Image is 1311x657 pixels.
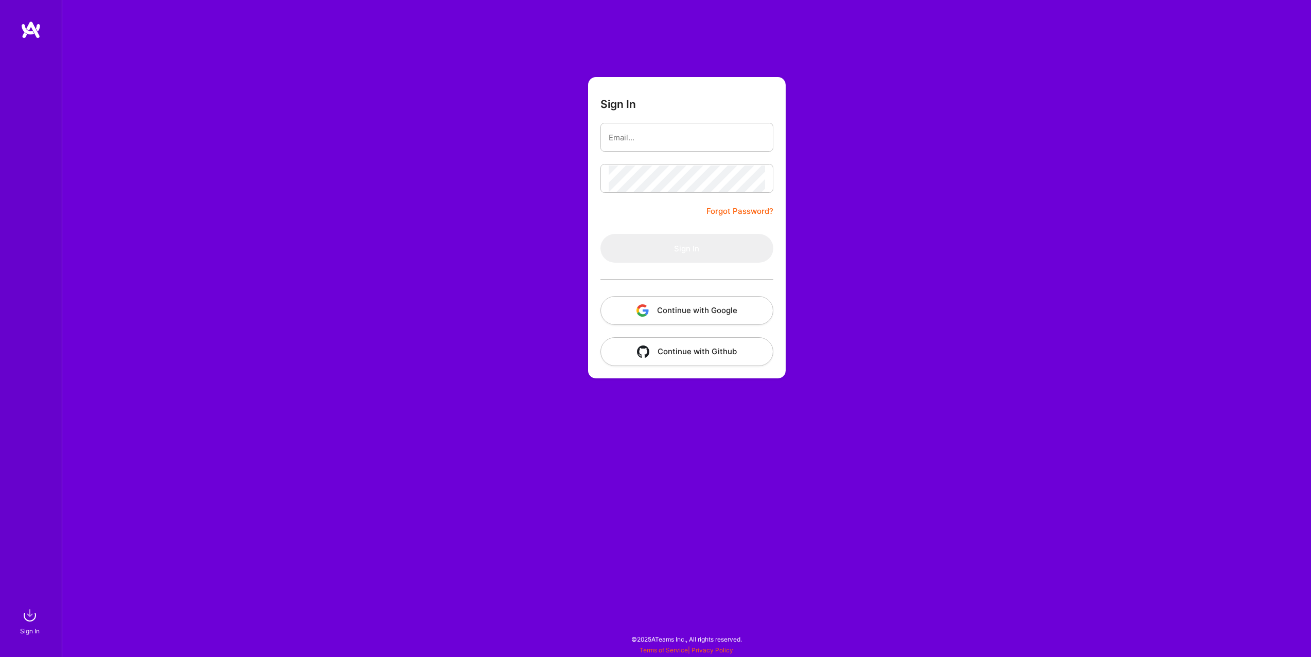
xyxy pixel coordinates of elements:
[706,205,773,217] a: Forgot Password?
[640,646,688,654] a: Terms of Service
[640,646,733,654] span: |
[637,345,649,358] img: icon
[600,337,773,366] button: Continue with Github
[600,98,636,111] h3: Sign In
[21,21,41,39] img: logo
[20,605,40,626] img: sign in
[62,626,1311,652] div: © 2025 ATeams Inc., All rights reserved.
[22,605,40,636] a: sign inSign In
[636,304,649,317] img: icon
[609,124,765,151] input: Email...
[692,646,733,654] a: Privacy Policy
[20,626,40,636] div: Sign In
[600,234,773,263] button: Sign In
[600,296,773,325] button: Continue with Google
